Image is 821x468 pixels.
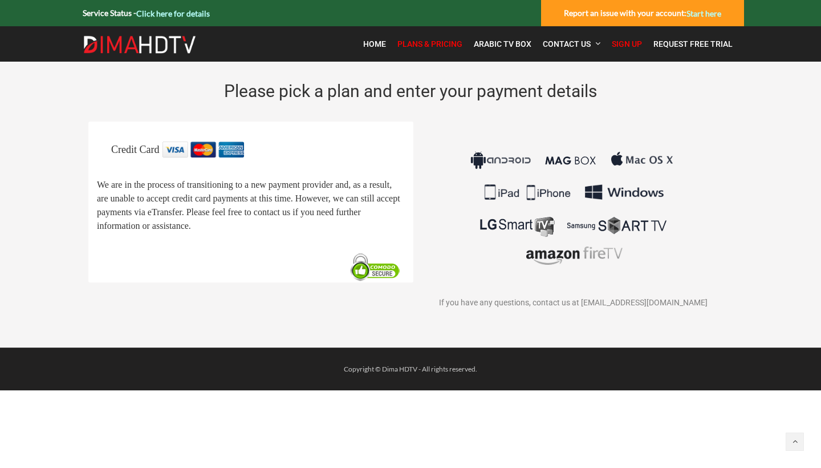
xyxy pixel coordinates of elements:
[648,32,738,56] a: Request Free Trial
[392,32,468,56] a: Plans & Pricing
[468,32,537,56] a: Arabic TV Box
[357,32,392,56] a: Home
[786,433,804,451] a: Back to top
[612,39,642,49] span: Sign Up
[653,39,733,49] span: Request Free Trial
[83,35,197,54] img: Dima HDTV
[77,362,744,376] div: Copyright © Dima HDTV - All rights reserved.
[543,39,591,49] span: Contact Us
[686,9,721,18] a: Start here
[606,32,648,56] a: Sign Up
[97,180,400,231] span: We are in the process of transitioning to a new payment provider and, as a result, are unable to ...
[111,144,159,155] span: Credit Card
[439,298,708,307] span: If you have any questions, contact us at [EMAIL_ADDRESS][DOMAIN_NAME]
[537,32,606,56] a: Contact Us
[397,39,462,49] span: Plans & Pricing
[564,8,721,18] strong: Report an issue with your account:
[363,39,386,49] span: Home
[136,9,210,18] a: Click here for details
[474,39,531,49] span: Arabic TV Box
[83,8,210,18] strong: Service Status -
[224,81,597,101] span: Please pick a plan and enter your payment details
